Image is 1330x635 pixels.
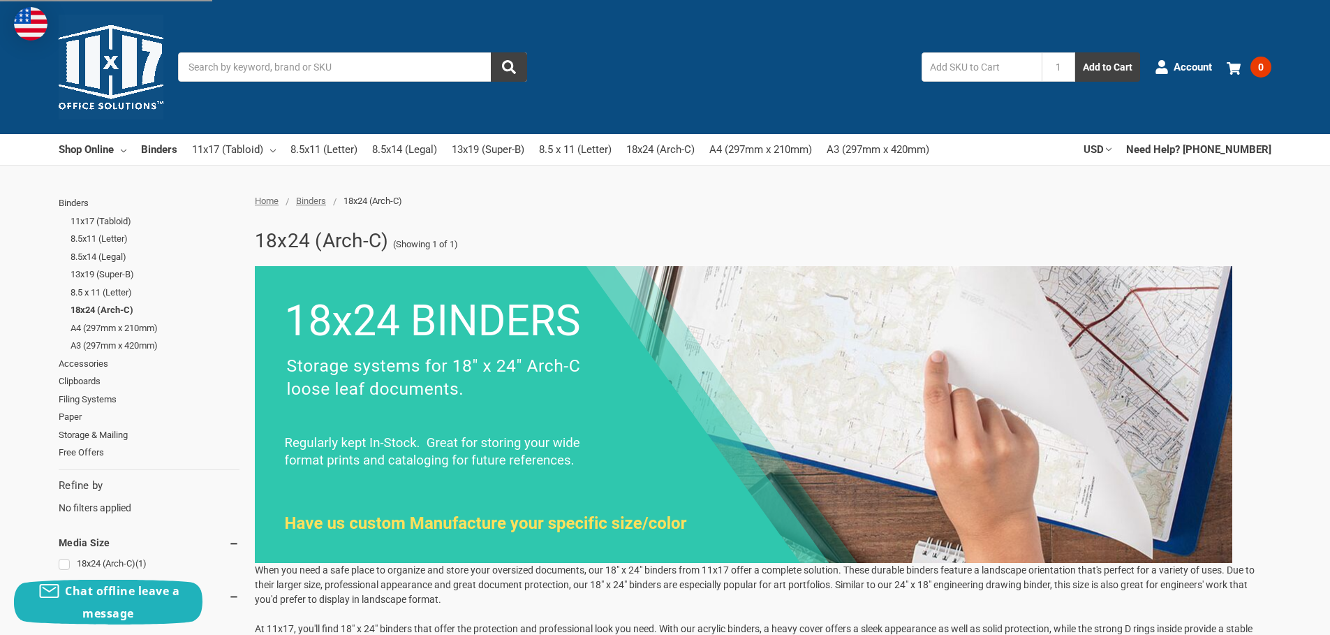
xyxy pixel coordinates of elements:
[192,134,276,165] a: 11x17 (Tabloid)
[255,196,279,206] a: Home
[1250,57,1271,78] span: 0
[178,52,527,82] input: Search by keyword, brand or SKU
[59,534,239,551] h5: Media Size
[59,391,239,409] a: Filing Systems
[65,583,179,621] span: Chat offline leave a message
[59,15,163,119] img: 11x17.com
[141,134,177,165] a: Binders
[71,248,239,266] a: 8.5x14 (Legal)
[59,194,239,212] a: Binders
[1075,52,1140,82] button: Add to Cart
[393,238,458,251] span: (Showing 1 of 1)
[1155,49,1212,85] a: Account
[59,478,239,516] div: No filters applied
[59,134,126,165] a: Shop Online
[296,196,326,206] a: Binders
[71,212,239,231] a: 11x17 (Tabloid)
[71,301,239,319] a: 18x24 (Arch-C)
[372,134,437,165] a: 8.5x14 (Legal)
[290,134,357,165] a: 8.5x11 (Letter)
[452,134,524,165] a: 13x19 (Super-B)
[59,408,239,426] a: Paper
[255,223,389,259] h1: 18x24 (Arch-C)
[539,134,612,165] a: 8.5 x 11 (Letter)
[71,284,239,302] a: 8.5 x 11 (Letter)
[59,355,239,373] a: Accessories
[1227,49,1271,85] a: 0
[59,444,239,462] a: Free Offers
[1084,134,1111,165] a: USD
[71,230,239,248] a: 8.5x11 (Letter)
[1174,59,1212,75] span: Account
[343,196,402,206] span: 18x24 (Arch-C)
[827,134,929,165] a: A3 (297mm x 420mm)
[922,52,1042,82] input: Add SKU to Cart
[135,558,147,569] span: (1)
[255,266,1232,563] img: 6.png
[59,555,239,574] a: 18x24 (Arch-C)
[1126,134,1271,165] a: Need Help? [PHONE_NUMBER]
[626,134,695,165] a: 18x24 (Arch-C)
[71,265,239,284] a: 13x19 (Super-B)
[59,372,239,391] a: Clipboards
[71,319,239,337] a: A4 (297mm x 210mm)
[59,426,239,444] a: Storage & Mailing
[14,7,47,41] img: duty and tax information for United States
[709,134,812,165] a: A4 (297mm x 210mm)
[71,337,239,355] a: A3 (297mm x 420mm)
[14,580,202,625] button: Chat offline leave a message
[59,478,239,494] h5: Refine by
